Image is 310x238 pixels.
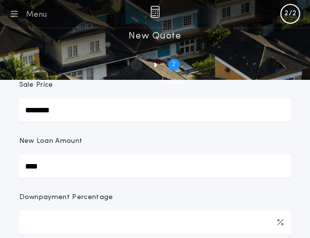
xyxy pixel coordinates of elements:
[19,136,83,146] p: New Loan Amount
[19,80,53,90] p: Sale Price
[8,7,47,21] button: Menu
[26,9,47,21] div: Menu
[129,28,181,44] h1: New Quote
[172,61,175,68] h2: 2
[19,154,291,178] input: New Loan Amount
[19,193,113,203] p: Downpayment Percentage
[150,6,160,18] img: img
[19,210,291,234] input: Downpayment Percentage
[19,98,291,122] input: Sale Price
